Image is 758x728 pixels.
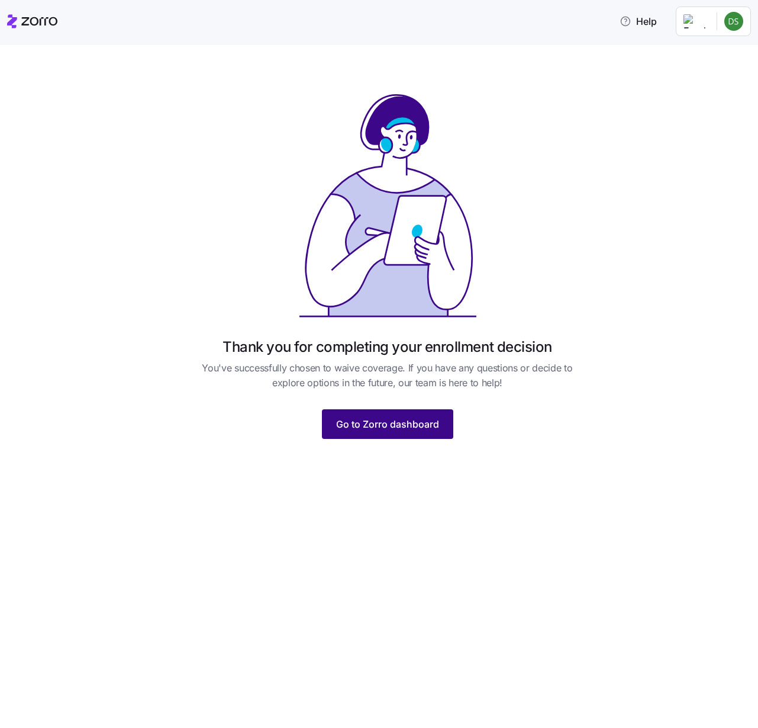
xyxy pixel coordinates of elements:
img: Employer logo [683,14,707,28]
h1: Thank you for completing your enrollment decision [222,338,551,356]
img: 28de817197f6c3942e4c7d658bd7d8c1 [724,12,743,31]
span: Help [620,14,657,28]
button: Help [610,9,666,33]
button: Go to Zorro dashboard [322,409,453,439]
span: You've successfully chosen to waive coverage. If you have any questions or decide to explore opti... [190,361,585,390]
span: Go to Zorro dashboard [336,417,439,431]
